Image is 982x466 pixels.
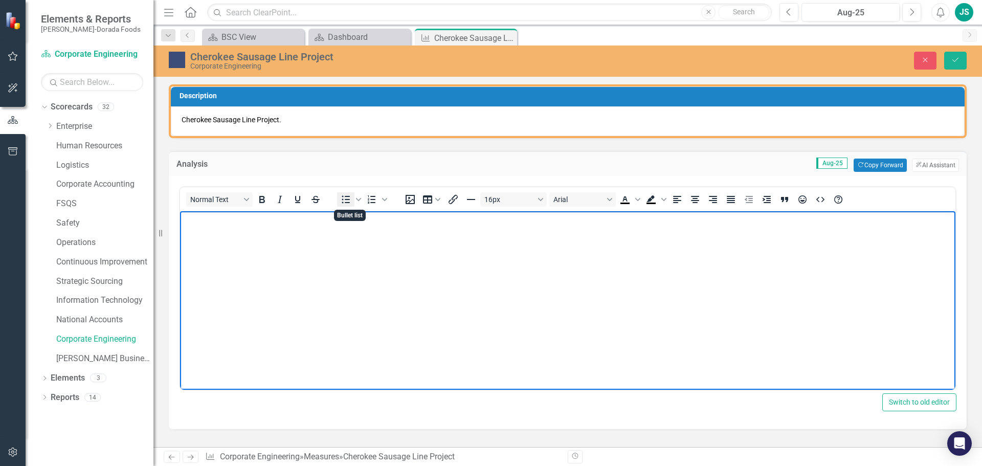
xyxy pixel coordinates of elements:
div: Dashboard [328,31,408,43]
button: Font Arial [549,192,616,207]
button: Font size 16px [480,192,547,207]
button: Search [718,5,769,19]
button: Bold [253,192,271,207]
button: HTML Editor [812,192,829,207]
a: Enterprise [56,121,153,132]
a: Corporate Accounting [56,179,153,190]
a: Corporate Engineering [220,452,300,461]
p: Cherokee Sausage Line Project. [182,115,954,125]
span: 16px [484,195,534,204]
img: ClearPoint Strategy [5,12,23,30]
a: Elements [51,372,85,384]
button: Emojis [794,192,811,207]
button: Insert image [401,192,419,207]
button: Horizontal line [462,192,480,207]
button: Strikethrough [307,192,324,207]
a: Human Resources [56,140,153,152]
span: Elements & Reports [41,13,141,25]
button: Copy Forward [854,159,906,172]
button: Increase indent [758,192,775,207]
button: Help [830,192,847,207]
a: Measures [304,452,339,461]
a: Corporate Engineering [56,334,153,345]
div: Numbered list [363,192,389,207]
a: FSQS [56,198,153,210]
button: Switch to old editor [882,393,956,411]
span: Search [733,8,755,16]
button: Justify [722,192,740,207]
div: 32 [98,103,114,112]
a: Strategic Sourcing [56,276,153,287]
div: » » [205,451,560,463]
button: Underline [289,192,306,207]
button: Block Normal Text [186,192,253,207]
div: Background color Black [642,192,668,207]
div: Text color Black [616,192,642,207]
h3: Description [180,92,959,100]
img: No Information [169,52,185,68]
a: Logistics [56,160,153,171]
span: Arial [553,195,604,204]
div: Corporate Engineering [190,62,616,70]
a: Reports [51,392,79,404]
small: [PERSON_NAME]-Dorada Foods [41,25,141,33]
h3: Analysis [176,160,317,169]
button: Insert/edit link [444,192,462,207]
div: BSC View [221,31,302,43]
a: Operations [56,237,153,249]
button: Blockquote [776,192,793,207]
button: Align right [704,192,722,207]
div: Cherokee Sausage Line Project [343,452,455,461]
a: National Accounts [56,314,153,326]
button: Aug-25 [801,3,900,21]
button: Align center [686,192,704,207]
button: AI Assistant [912,159,959,172]
div: 3 [90,374,106,383]
div: 14 [84,393,101,402]
button: Italic [271,192,288,207]
a: Safety [56,217,153,229]
a: Information Technology [56,295,153,306]
button: Align left [668,192,686,207]
span: Normal Text [190,195,240,204]
input: Search ClearPoint... [207,4,772,21]
a: Scorecards [51,101,93,113]
div: Open Intercom Messenger [947,431,972,456]
button: JS [955,3,973,21]
div: Cherokee Sausage Line Project [190,51,616,62]
a: Continuous Improvement [56,256,153,268]
div: Bullet list [337,192,363,207]
button: Table [419,192,444,207]
input: Search Below... [41,73,143,91]
a: Corporate Engineering [41,49,143,60]
span: Aug-25 [816,158,847,169]
div: Aug-25 [805,7,896,19]
a: [PERSON_NAME] Business Unit [56,353,153,365]
div: Cherokee Sausage Line Project [434,32,515,45]
iframe: Rich Text Area [180,211,955,390]
a: BSC View [205,31,302,43]
a: Dashboard [311,31,408,43]
button: Decrease indent [740,192,757,207]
